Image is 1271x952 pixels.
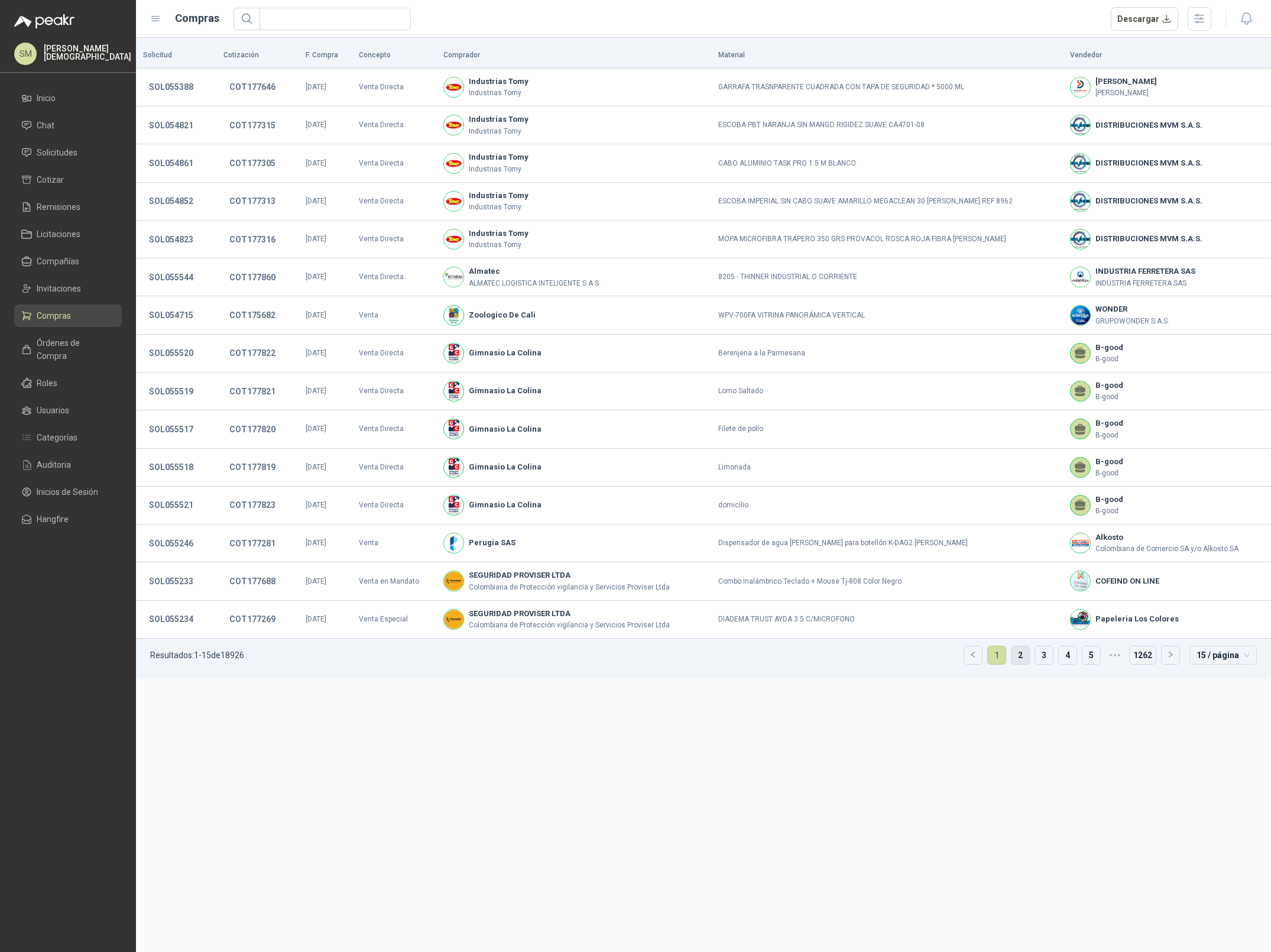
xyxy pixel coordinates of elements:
[1071,192,1090,211] img: Company Logo
[306,121,326,129] span: [DATE]
[444,419,463,439] img: Company Logo
[1105,646,1124,665] li: 5 páginas siguientes
[1129,646,1156,665] li: 1262
[14,454,122,476] a: Auditoria
[1082,646,1100,664] a: 5
[352,221,437,258] td: Venta Directa
[469,499,542,511] b: Gimnasio La Colina
[1161,646,1180,665] li: Página siguiente
[37,485,98,498] span: Inicios de Sesión
[469,190,528,202] b: Industrias Tomy
[223,267,281,288] button: COT177860
[306,387,326,395] span: [DATE]
[1095,456,1123,468] b: B-good
[711,410,1063,448] td: Filete de pollo
[14,14,74,28] img: Logo peakr
[469,569,670,581] b: SEGURIDAD PROVISER LTDA
[14,481,122,503] a: Inicios de Sesión
[306,615,326,623] span: [DATE]
[37,336,111,362] span: Órdenes de Compra
[469,114,528,125] b: Industrias Tomy
[964,646,982,664] button: left
[1071,77,1090,97] img: Company Logo
[14,196,122,218] a: Remisiones
[1095,380,1123,391] b: B-good
[1167,651,1174,658] span: right
[223,229,281,250] button: COT177316
[14,141,122,164] a: Solicitudes
[964,646,983,665] li: Página anterior
[444,154,463,173] img: Company Logo
[223,571,281,592] button: COT177688
[1130,646,1156,664] a: 1262
[711,258,1063,296] td: 8205 - THINNER INDUSTRIAL O CORRIENTE
[306,273,326,281] span: [DATE]
[711,106,1063,144] td: ESCOBA PBT NARANJA SIN MANGO RIGIDEZ SUAVE CA4701-08
[1095,157,1202,169] b: DISTRIBUCIONES MVM S.A.S.
[711,487,1063,524] td: domicilio
[14,223,122,245] a: Licitaciones
[352,296,437,334] td: Venta
[1058,646,1077,665] li: 4
[469,239,528,251] p: Industrias Tomy
[223,305,281,326] button: COT175682
[1035,646,1053,664] a: 3
[444,571,463,591] img: Company Logo
[711,144,1063,182] td: CABO ALUMINIO TASK PRO 1.5 M BLANCO
[37,146,77,159] span: Solicitudes
[711,43,1063,69] th: Material
[469,461,542,473] b: Gimnasio La Colina
[1095,195,1202,207] b: DISTRIBUCIONES MVM S.A.S.
[14,399,122,422] a: Usuarios
[143,571,199,592] button: SOL055233
[14,114,122,137] a: Chat
[1189,646,1257,665] div: tamaño de página
[1011,646,1029,664] a: 2
[711,524,1063,562] td: Dispensador de agua [PERSON_NAME] para botellón K-DAG2 [PERSON_NAME]
[711,601,1063,639] td: DIADEMA TRUST AYDA 3.5 C/MICROFONO
[143,419,199,440] button: SOL055517
[469,151,528,163] b: Industrias Tomy
[444,267,463,287] img: Company Logo
[444,381,463,401] img: Company Logo
[352,524,437,562] td: Venta
[37,513,69,526] span: Hangfire
[444,192,463,211] img: Company Logo
[143,115,199,136] button: SOL054821
[352,183,437,221] td: Venta Directa
[444,77,463,97] img: Company Logo
[223,533,281,554] button: COT177281
[711,562,1063,600] td: Combo Inalámbrico Teclado + Mouse Tj-808 Color Negro
[1197,646,1250,664] span: 15 / página
[306,197,326,205] span: [DATE]
[143,305,199,326] button: SOL054715
[306,311,326,319] span: [DATE]
[1095,417,1123,429] b: B-good
[352,258,437,296] td: Venta Directa
[143,190,199,212] button: SOL054852
[143,381,199,402] button: SOL055519
[970,651,977,658] span: left
[1071,229,1090,249] img: Company Logo
[1095,88,1157,99] p: [PERSON_NAME]
[136,43,216,69] th: Solicitud
[223,608,281,630] button: COT177269
[1071,610,1090,629] img: Company Logo
[223,342,281,364] button: COT177822
[37,282,81,295] span: Invitaciones
[1071,154,1090,173] img: Company Logo
[469,582,670,593] p: Colombiana de Protección vigilancia y Servicios Proviser Ltda
[469,620,670,631] p: Colombiana de Protección vigilancia y Servicios Proviser Ltda
[37,119,54,132] span: Chat
[37,404,69,417] span: Usuarios
[1095,575,1159,587] b: COFEIND ON LINE
[711,69,1063,106] td: GARRAFA TRASNPARENTE CUADRADA CON TAPA DE SEGURIDAD * 5000 ML
[143,456,199,478] button: SOL055518
[352,410,437,448] td: Venta Directa
[37,173,64,186] span: Cotizar
[37,431,77,444] span: Categorías
[352,562,437,600] td: Venta en Mandato
[14,277,122,300] a: Invitaciones
[143,533,199,554] button: SOL055246
[1095,354,1123,365] p: B-good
